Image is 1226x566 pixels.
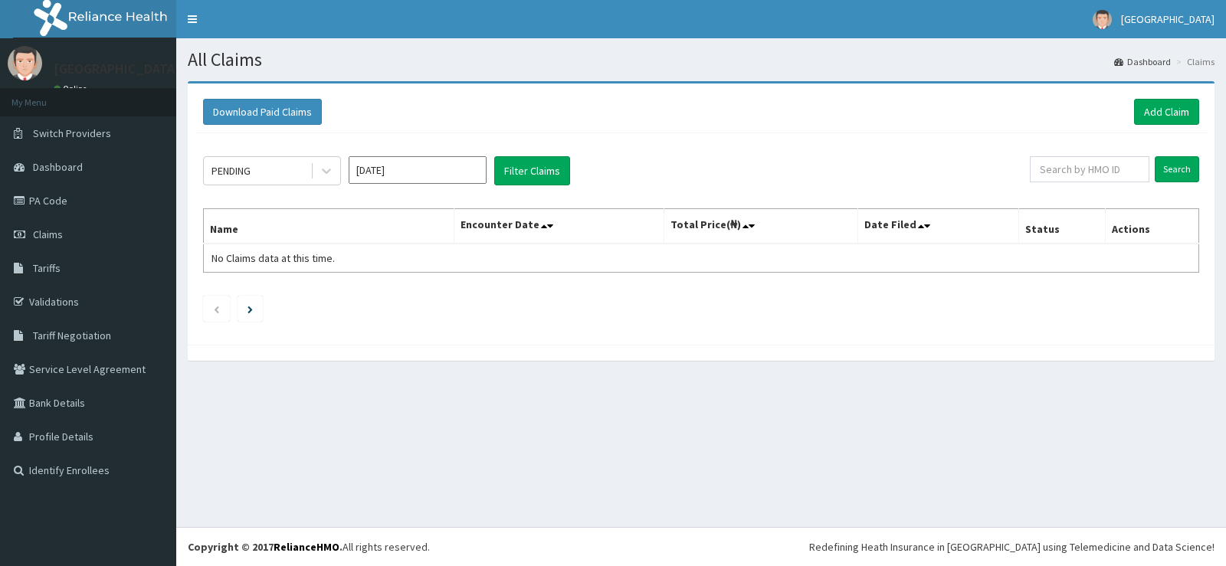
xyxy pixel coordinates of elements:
a: Next page [247,302,253,316]
span: Tariffs [33,261,61,275]
div: PENDING [211,163,251,178]
span: No Claims data at this time. [211,251,335,265]
span: Dashboard [33,160,83,174]
input: Search by HMO ID [1030,156,1150,182]
a: Add Claim [1134,99,1199,125]
th: Actions [1105,209,1198,244]
a: Dashboard [1114,55,1171,68]
th: Total Price(₦) [664,209,857,244]
input: Select Month and Year [349,156,487,184]
h1: All Claims [188,50,1215,70]
th: Date Filed [858,209,1019,244]
div: Redefining Heath Insurance in [GEOGRAPHIC_DATA] using Telemedicine and Data Science! [809,539,1215,555]
a: Previous page [213,302,220,316]
th: Name [204,209,454,244]
button: Filter Claims [494,156,570,185]
th: Status [1018,209,1105,244]
button: Download Paid Claims [203,99,322,125]
span: [GEOGRAPHIC_DATA] [1121,12,1215,26]
a: Online [54,83,90,94]
img: User Image [8,46,42,80]
span: Claims [33,227,63,241]
strong: Copyright © 2017 . [188,540,343,554]
th: Encounter Date [454,209,664,244]
span: Switch Providers [33,126,111,140]
input: Search [1155,156,1199,182]
p: [GEOGRAPHIC_DATA] [54,62,180,76]
footer: All rights reserved. [176,527,1226,566]
li: Claims [1172,55,1215,68]
a: RelianceHMO [274,540,339,554]
span: Tariff Negotiation [33,329,111,342]
img: User Image [1093,10,1112,29]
